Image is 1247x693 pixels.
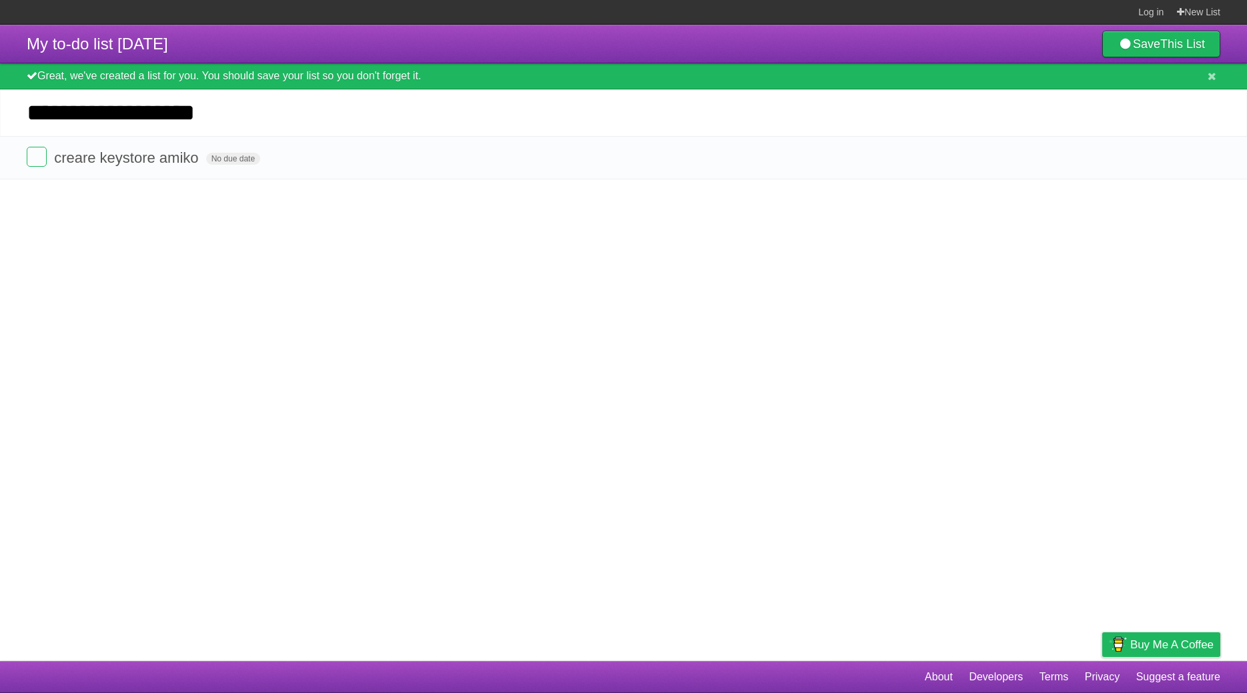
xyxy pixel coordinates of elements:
b: This List [1160,37,1205,51]
span: My to-do list [DATE] [27,35,168,53]
a: Buy me a coffee [1102,632,1220,657]
label: Done [27,147,47,167]
a: About [925,664,953,690]
span: creare keystore amiko [54,149,201,166]
a: Terms [1040,664,1069,690]
a: SaveThis List [1102,31,1220,57]
span: Buy me a coffee [1130,633,1214,656]
a: Privacy [1085,664,1120,690]
a: Developers [969,664,1023,690]
img: Buy me a coffee [1109,633,1127,656]
a: Suggest a feature [1136,664,1220,690]
span: No due date [206,153,260,165]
